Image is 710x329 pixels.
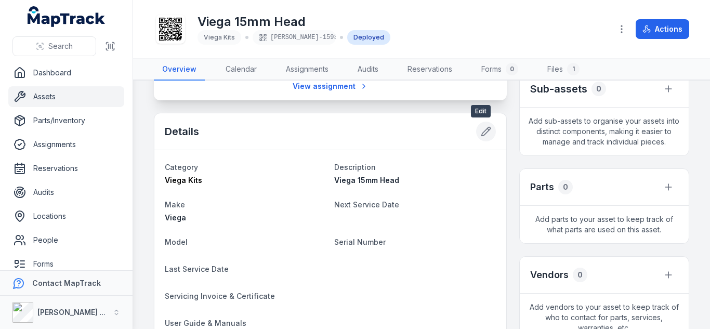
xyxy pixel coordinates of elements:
[12,36,96,56] button: Search
[8,62,124,83] a: Dashboard
[530,82,587,96] h2: Sub-assets
[520,108,689,155] span: Add sub-assets to organise your assets into distinct components, making it easier to manage and t...
[8,134,124,155] a: Assignments
[530,268,569,282] h3: Vendors
[8,158,124,179] a: Reservations
[506,63,518,75] div: 0
[349,59,387,81] a: Audits
[165,176,202,185] span: Viega Kits
[198,14,390,30] h1: Viega 15mm Head
[520,206,689,243] span: Add parts to your asset to keep track of what parts are used on this asset.
[28,6,106,27] a: MapTrack
[567,63,580,75] div: 1
[165,124,199,139] h2: Details
[334,163,376,172] span: Description
[37,308,110,317] strong: [PERSON_NAME] Air
[204,33,235,41] span: Viega Kits
[165,163,198,172] span: Category
[591,82,606,96] div: 0
[573,268,587,282] div: 0
[253,30,336,45] div: [PERSON_NAME]-1593
[471,105,491,117] span: Edit
[473,59,527,81] a: Forms0
[530,180,554,194] h3: Parts
[399,59,461,81] a: Reservations
[165,200,185,209] span: Make
[8,182,124,203] a: Audits
[217,59,265,81] a: Calendar
[165,319,246,327] span: User Guide & Manuals
[334,176,399,185] span: Viega 15mm Head
[8,110,124,131] a: Parts/Inventory
[278,59,337,81] a: Assignments
[165,292,275,300] span: Servicing Invoice & Certificate
[334,200,399,209] span: Next Service Date
[165,265,229,273] span: Last Service Date
[8,206,124,227] a: Locations
[165,238,188,246] span: Model
[636,19,689,39] button: Actions
[8,86,124,107] a: Assets
[154,59,205,81] a: Overview
[539,59,588,81] a: Files1
[165,213,186,222] span: Viega
[8,254,124,274] a: Forms
[347,30,390,45] div: Deployed
[334,238,386,246] span: Serial Number
[32,279,101,287] strong: Contact MapTrack
[8,230,124,251] a: People
[48,41,73,51] span: Search
[558,180,573,194] div: 0
[286,76,375,96] a: View assignment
